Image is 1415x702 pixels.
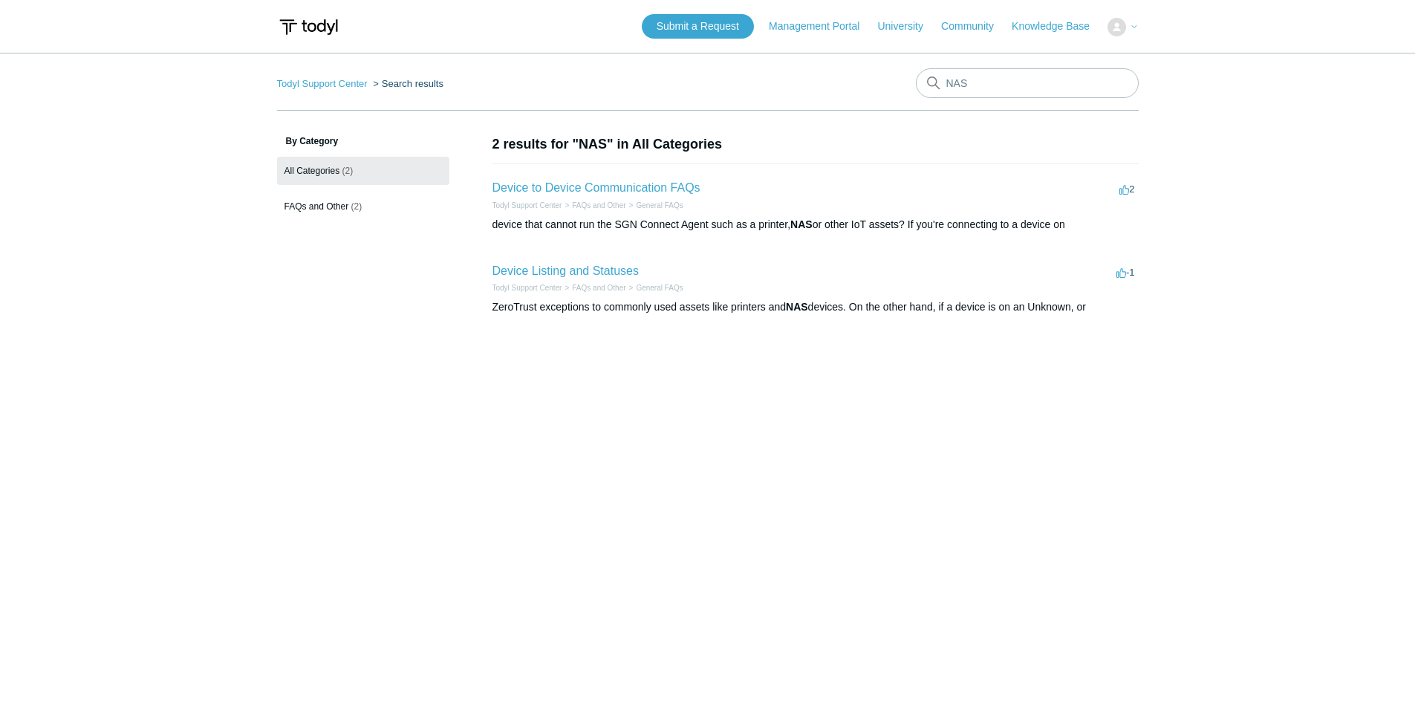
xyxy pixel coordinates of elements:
a: Submit a Request [642,14,754,39]
a: Community [941,19,1009,34]
li: General FAQs [626,200,683,211]
div: device that cannot run the SGN Connect Agent such as a printer, or other IoT assets? If you're co... [492,217,1139,233]
a: Device Listing and Statuses [492,264,639,277]
a: General FAQs [636,284,683,292]
li: General FAQs [626,282,683,293]
h1: 2 results for "NAS" in All Categories [492,134,1139,155]
span: -1 [1116,267,1135,278]
a: Todyl Support Center [277,78,368,89]
div: ZeroTrust exceptions to commonly used assets like printers and devices. On the other hand, if a d... [492,299,1139,315]
a: Knowledge Base [1012,19,1105,34]
li: Todyl Support Center [492,282,562,293]
h3: By Category [277,134,449,148]
a: FAQs and Other [572,201,625,209]
a: Management Portal [769,19,874,34]
img: Todyl Support Center Help Center home page [277,13,340,41]
a: FAQs and Other [572,284,625,292]
li: FAQs and Other [562,200,625,211]
span: 2 [1119,183,1134,195]
a: Todyl Support Center [492,201,562,209]
span: All Categories [284,166,340,176]
li: Todyl Support Center [277,78,371,89]
span: FAQs and Other [284,201,349,212]
li: Todyl Support Center [492,200,562,211]
a: All Categories (2) [277,157,449,185]
li: FAQs and Other [562,282,625,293]
a: Todyl Support Center [492,284,562,292]
span: (2) [342,166,354,176]
a: FAQs and Other (2) [277,192,449,221]
span: (2) [351,201,362,212]
a: General FAQs [636,201,683,209]
li: Search results [370,78,443,89]
input: Search [916,68,1139,98]
a: Device to Device Communication FAQs [492,181,700,194]
em: NAS [786,301,808,313]
em: NAS [790,218,813,230]
a: University [877,19,937,34]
